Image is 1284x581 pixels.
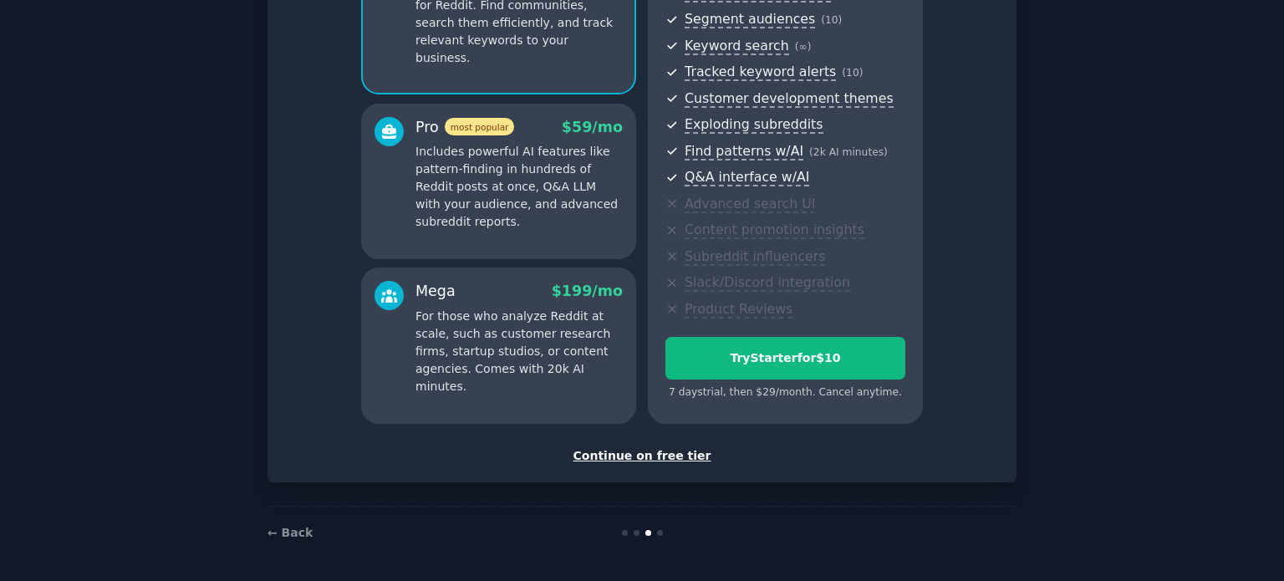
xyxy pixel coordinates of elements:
[685,274,850,292] span: Slack/Discord integration
[665,337,905,380] button: TryStarterfor$10
[285,447,999,465] div: Continue on free tier
[795,41,812,53] span: ( ∞ )
[685,90,894,108] span: Customer development themes
[665,385,905,400] div: 7 days trial, then $ 29 /month . Cancel anytime.
[562,119,623,135] span: $ 59 /mo
[685,196,815,213] span: Advanced search UI
[685,116,823,134] span: Exploding subreddits
[415,281,456,302] div: Mega
[267,526,313,539] a: ← Back
[445,118,515,135] span: most popular
[685,301,792,319] span: Product Reviews
[821,14,842,26] span: ( 10 )
[685,248,825,266] span: Subreddit influencers
[685,222,864,239] span: Content promotion insights
[842,67,863,79] span: ( 10 )
[685,64,836,81] span: Tracked keyword alerts
[415,308,623,395] p: For those who analyze Reddit at scale, such as customer research firms, startup studios, or conte...
[685,169,809,186] span: Q&A interface w/AI
[685,143,803,161] span: Find patterns w/AI
[666,349,904,367] div: Try Starter for $10
[552,283,623,299] span: $ 199 /mo
[809,146,888,158] span: ( 2k AI minutes )
[415,117,514,138] div: Pro
[415,143,623,231] p: Includes powerful AI features like pattern-finding in hundreds of Reddit posts at once, Q&A LLM w...
[685,38,789,55] span: Keyword search
[685,11,815,28] span: Segment audiences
